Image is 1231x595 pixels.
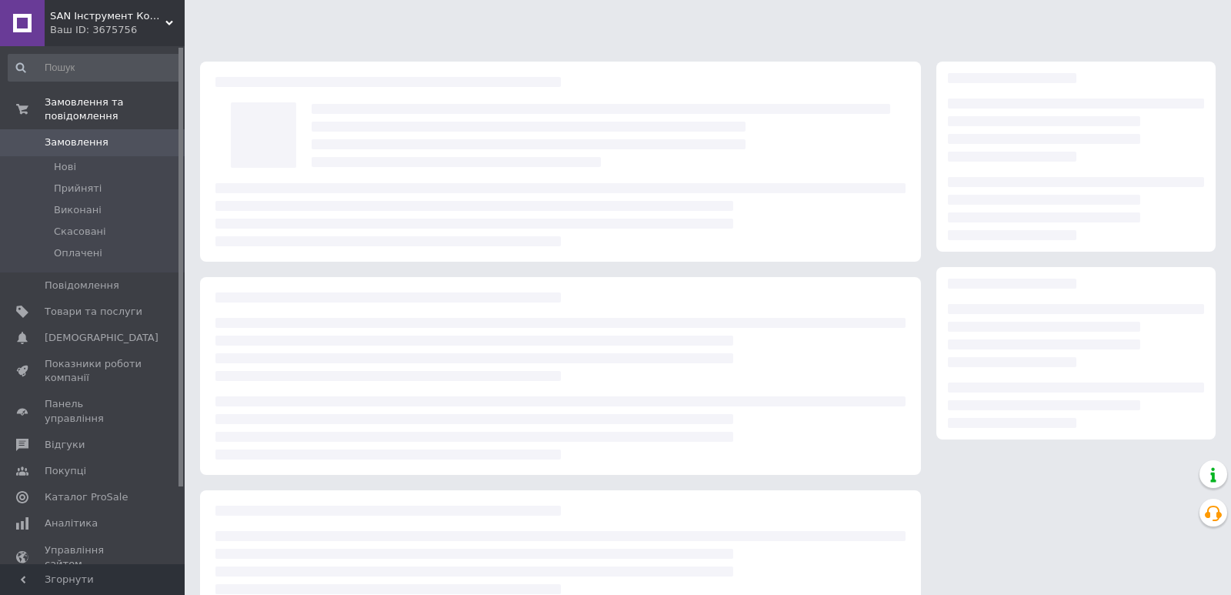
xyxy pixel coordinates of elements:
[45,397,142,425] span: Панель управління
[54,160,76,174] span: Нові
[45,516,98,530] span: Аналітика
[45,438,85,452] span: Відгуки
[45,464,86,478] span: Покупці
[50,23,185,37] div: Ваш ID: 3675756
[50,9,165,23] span: SAN Інструмент Комплектуючі Запчастини
[54,246,102,260] span: Оплачені
[45,135,108,149] span: Замовлення
[45,331,158,345] span: [DEMOGRAPHIC_DATA]
[45,95,185,123] span: Замовлення та повідомлення
[45,543,142,571] span: Управління сайтом
[45,357,142,385] span: Показники роботи компанії
[8,54,182,82] input: Пошук
[54,182,102,196] span: Прийняті
[45,305,142,319] span: Товари та послуги
[54,203,102,217] span: Виконані
[45,490,128,504] span: Каталог ProSale
[45,279,119,292] span: Повідомлення
[54,225,106,239] span: Скасовані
